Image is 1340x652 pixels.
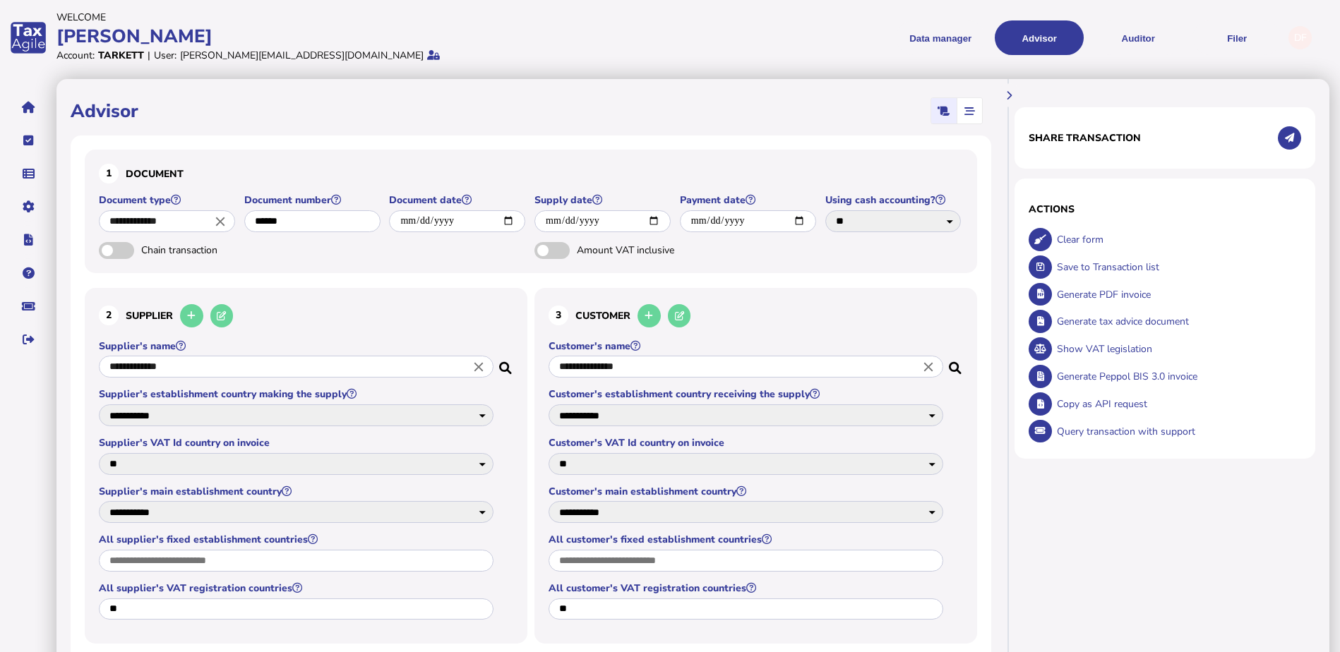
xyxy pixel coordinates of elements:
i: Close [921,359,936,375]
h1: Share transaction [1029,131,1141,145]
label: Customer's establishment country receiving the supply [549,387,945,401]
button: Raise a support ticket [13,291,43,321]
button: Generate tax advice document [1029,310,1052,333]
label: Supplier's VAT Id country on invoice [99,436,496,449]
div: Welcome [56,11,666,24]
h3: Supplier [99,302,513,330]
label: Customer's name [549,339,945,353]
label: Customer's VAT Id country on invoice [549,436,945,449]
app-field: Select a document type [99,193,237,242]
i: Close [213,213,228,229]
div: Save to Transaction list [1053,253,1301,281]
div: User: [154,49,177,62]
mat-button-toggle: Stepper view [957,98,982,123]
div: 2 [99,306,119,325]
h1: Advisor [71,99,138,123]
section: Define the seller [85,288,527,644]
button: Home [13,92,43,122]
button: Shows a dropdown of Data manager options [896,20,985,55]
button: Save transaction [1029,255,1052,279]
button: Copy data as API request body to clipboard [1029,392,1052,416]
button: Edit selected supplier in the database [210,304,234,327]
div: Generate Peppol BIS 3.0 invoice [1053,363,1301,390]
h1: Actions [1029,203,1301,216]
label: Supplier's establishment country making the supply [99,387,496,401]
button: Clear form data from invoice panel [1029,228,1052,251]
label: Payment date [680,193,818,207]
h3: Customer [549,302,963,330]
button: Filer [1192,20,1281,55]
button: Manage settings [13,192,43,222]
div: Profile settings [1288,26,1312,49]
menu: navigate products [673,20,1282,55]
button: Show VAT legislation [1029,337,1052,361]
label: Document date [389,193,527,207]
div: 3 [549,306,568,325]
div: Tarkett [98,49,144,62]
div: [PERSON_NAME] [56,24,666,49]
span: Chain transaction [141,243,289,257]
span: Amount VAT inclusive [577,243,725,257]
i: Close [471,359,486,375]
mat-button-toggle: Classic scrolling page view [931,98,957,123]
label: Using cash accounting? [825,193,964,207]
div: Query transaction with support [1053,418,1301,445]
label: All customer's fixed establishment countries [549,533,945,546]
h3: Document [99,164,963,183]
button: Tasks [13,126,43,155]
label: Customer's main establishment country [549,485,945,498]
label: All supplier's fixed establishment countries [99,533,496,546]
label: Supplier's name [99,339,496,353]
button: Add a new supplier to the database [180,304,203,327]
div: | [148,49,150,62]
i: Search for a dummy customer [949,358,963,369]
button: Developer hub links [13,225,43,255]
div: Generate PDF invoice [1053,281,1301,308]
div: Show VAT legislation [1053,335,1301,363]
button: Share transaction [1278,126,1301,150]
label: All customer's VAT registration countries [549,581,945,595]
button: Query transaction with support [1029,420,1052,443]
label: Supply date [534,193,673,207]
div: 1 [99,164,119,183]
button: Sign out [13,325,43,354]
div: Generate tax advice document [1053,308,1301,335]
button: Edit selected customer in the database [668,304,691,327]
div: Account: [56,49,95,62]
i: Search for a dummy seller [499,358,513,369]
div: Copy as API request [1053,390,1301,418]
button: Generate pdf [1029,283,1052,306]
div: [PERSON_NAME][EMAIL_ADDRESS][DOMAIN_NAME] [180,49,424,62]
button: Shows a dropdown of VAT Advisor options [995,20,1084,55]
label: Supplier's main establishment country [99,485,496,498]
label: Document type [99,193,237,207]
label: All supplier's VAT registration countries [99,581,496,595]
button: Add a new customer to the database [638,304,661,327]
button: Help pages [13,258,43,288]
button: Auditor [1094,20,1183,55]
i: Protected by 2-step verification [427,50,440,60]
div: Clear form [1053,226,1301,253]
label: Document number [244,193,383,207]
button: Hide [998,84,1021,107]
button: Data manager [13,159,43,188]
